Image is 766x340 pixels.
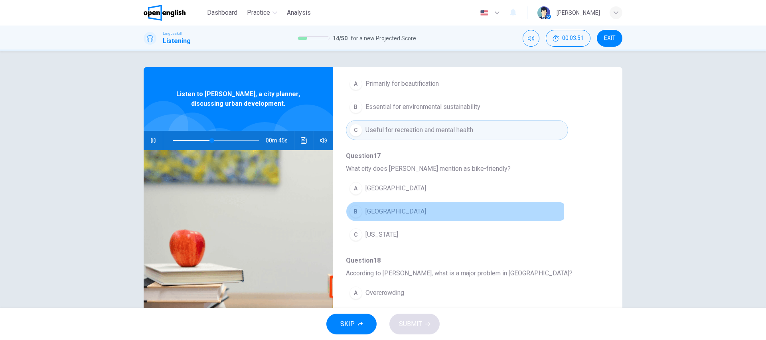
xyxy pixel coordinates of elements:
img: en [479,10,489,16]
span: [GEOGRAPHIC_DATA] [365,184,426,193]
div: A [349,287,362,299]
div: Mute [523,30,539,47]
button: SKIP [326,314,377,334]
div: C [349,124,362,136]
img: Profile picture [537,6,550,19]
div: C [349,228,362,241]
span: [US_STATE] [365,230,398,239]
button: BEssential for environmental sustainability [346,97,568,117]
span: Question 17 [346,151,597,161]
span: Linguaskill [163,31,182,36]
div: A [349,182,362,195]
span: Dashboard [207,8,237,18]
span: for a new Projected Score [351,34,416,43]
span: Useful for recreation and mental health [365,125,473,135]
div: A [349,77,362,90]
span: 00m 45s [266,131,294,150]
span: What city does [PERSON_NAME] mention as bike-friendly? [346,164,597,174]
span: Primarily for beautification [365,79,439,89]
span: According to [PERSON_NAME], what is a major problem in [GEOGRAPHIC_DATA]? [346,269,597,278]
div: [PERSON_NAME] [557,8,600,18]
span: 00:03:51 [562,35,584,42]
a: OpenEnglish logo [144,5,204,21]
button: AOvercrowding [346,283,568,303]
button: Practice [244,6,280,20]
span: [GEOGRAPHIC_DATA] [365,207,426,216]
span: Analysis [287,8,311,18]
button: C[US_STATE] [346,225,568,245]
button: B[GEOGRAPHIC_DATA] [346,202,568,221]
button: APrimarily for beautification [346,74,568,94]
button: CUseful for recreation and mental health [346,120,568,140]
span: Essential for environmental sustainability [365,102,480,112]
span: EXIT [604,35,616,42]
span: Question 18 [346,256,597,265]
span: Overcrowding [365,288,404,298]
button: 00:03:51 [546,30,590,47]
h1: Listening [163,36,191,46]
button: Analysis [284,6,314,20]
button: Click to see the audio transcription [298,131,310,150]
button: A[GEOGRAPHIC_DATA] [346,178,568,198]
div: Hide [546,30,590,47]
span: Listen to [PERSON_NAME], a city planner, discussing urban development. [170,89,307,109]
div: B [349,205,362,218]
img: OpenEnglish logo [144,5,186,21]
span: SKIP [340,318,355,330]
button: Dashboard [204,6,241,20]
button: EXIT [597,30,622,47]
div: B [349,101,362,113]
span: Practice [247,8,270,18]
button: BLack of green spaces [346,306,568,326]
span: 14 / 50 [333,34,347,43]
